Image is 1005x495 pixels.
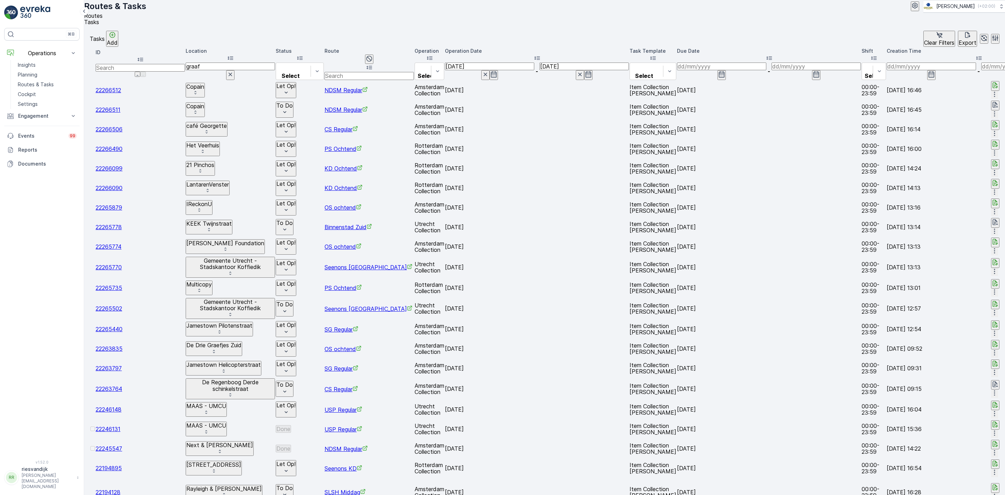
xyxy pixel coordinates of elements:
p: Item Collection [PERSON_NAME] [630,84,676,96]
button: Let Op! [276,460,296,476]
p: Let Op! [276,200,296,206]
td: [DATE] [445,179,629,197]
span: 22265770 [96,264,122,271]
td: [DATE] [677,320,861,339]
button: café Georgette [186,122,228,137]
p: Engagement [18,112,66,119]
input: dd/mm/yyyy [772,63,861,70]
button: Copain [186,102,205,117]
button: IReckonU [186,200,213,215]
p: Let Op! [276,161,296,167]
a: USP Regular [325,426,362,433]
a: 22245547 [96,445,122,452]
input: dd/mm/yyyy [539,63,629,70]
span: NDSM Regular [325,445,368,452]
p: ( +02:00 ) [978,3,995,9]
a: Settings [15,99,80,109]
a: 22263764 [96,385,122,392]
input: dd/mm/yyyy [445,63,534,70]
p: Select [865,73,883,79]
span: OS ochtend [325,204,362,211]
span: Tasks [84,19,99,26]
button: Operations [4,46,80,60]
span: Seenons [GEOGRAPHIC_DATA] [325,305,412,312]
td: [DATE] [445,159,629,178]
p: Let Op! [276,281,296,287]
span: CS Regular [325,386,358,393]
p: Let Op! [276,122,296,128]
p: - [977,68,980,74]
a: CS Regular [325,126,358,133]
p: riesvandijk [22,466,73,473]
span: Routes [84,12,103,19]
p: Let Op! [276,141,296,148]
button: Let Op! [276,199,296,216]
a: KD Ochtend [325,165,363,172]
td: [DATE] [445,120,629,139]
td: [DATE] [445,320,629,339]
p: Events [18,132,64,139]
p: Gemeente Utrecht - Stadskantoor Koffiedik [186,257,274,270]
p: Select [279,73,303,79]
td: [DATE] [445,278,629,297]
button: Let Op! [276,239,296,255]
button: Let Op! [276,401,296,417]
a: 22246131 [96,425,120,432]
p: Let Op! [276,181,296,187]
p: De Regenboog Derde schinkelstraat [186,379,274,392]
p: Routes & Tasks [18,81,54,88]
p: Due Date [677,48,861,54]
button: LantarenVenster [186,181,230,195]
p: To Do [276,381,293,388]
p: Operation [415,48,444,54]
p: Amsterdam Collection [415,103,444,116]
td: [DATE] [677,459,861,478]
button: Jamestown Helicopterstraat [186,361,261,376]
a: Seenons Utrecht [325,264,412,271]
td: [DATE] [445,359,629,378]
td: [DATE] [677,420,861,438]
a: USP Regular [325,406,362,413]
p: IReckonU [186,201,212,207]
td: [DATE] [445,339,629,358]
p: To Do [276,102,293,109]
span: OS ochtend [325,243,362,250]
button: Let Op! [276,360,296,376]
span: 22265735 [96,284,122,291]
a: 22265879 [96,204,122,211]
td: [DATE] [677,218,861,236]
input: Search [325,72,414,80]
td: [DATE] [677,237,861,256]
a: SG Regular [325,365,358,372]
p: Documents [18,160,77,167]
a: KD Ochtend [325,184,363,191]
input: dd/mm/yyyy [887,63,976,70]
span: PS Ochtend [325,145,362,152]
td: [DATE] [677,378,861,399]
button: Next & [PERSON_NAME] [186,441,254,456]
p: Let Op! [276,83,296,89]
p: Let Op! [276,402,296,408]
a: 22266512 [96,87,121,94]
p: Export [959,39,976,46]
p: LantarenVenster [186,181,229,188]
p: Planning [18,71,37,78]
td: [DATE] [445,237,629,256]
td: [DATE] [445,439,629,458]
button: Copain [186,83,205,97]
a: OS ochtend [325,345,362,352]
a: Events99 [4,129,80,143]
a: 22265502 [96,305,122,312]
p: Location [186,48,275,54]
p: ⌘B [68,31,75,37]
span: NDSM Regular [325,87,368,94]
p: Done [276,445,290,452]
span: 22266511 [96,106,120,113]
td: [DATE] [677,81,861,100]
a: 22266090 [96,184,122,191]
